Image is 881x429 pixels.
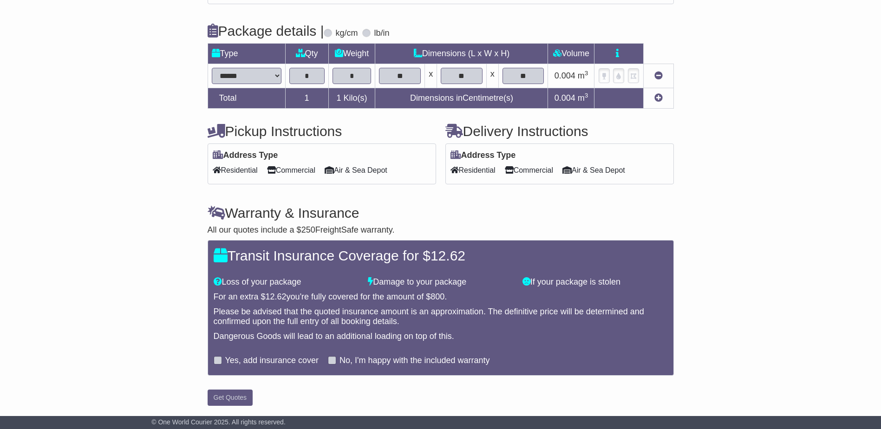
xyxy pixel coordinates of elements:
span: Air & Sea Depot [562,163,625,177]
td: Dimensions (L x W x H) [375,44,548,64]
span: 12.62 [431,248,465,263]
sup: 3 [585,92,588,99]
span: © One World Courier 2025. All rights reserved. [151,418,286,426]
label: Address Type [213,150,278,161]
span: 0.004 [555,71,575,80]
label: lb/in [374,28,389,39]
span: 800 [431,292,444,301]
td: Type [208,44,285,64]
span: 0.004 [555,93,575,103]
button: Get Quotes [208,390,253,406]
span: Commercial [267,163,315,177]
td: Volume [548,44,594,64]
div: For an extra $ you're fully covered for the amount of $ . [214,292,668,302]
label: Yes, add insurance cover [225,356,319,366]
td: x [425,64,437,88]
div: Damage to your package [363,277,518,287]
span: Air & Sea Depot [325,163,387,177]
div: Loss of your package [209,277,364,287]
td: 1 [285,88,328,109]
td: Kilo(s) [328,88,375,109]
div: Please be advised that the quoted insurance amount is an approximation. The definitive price will... [214,307,668,327]
div: If your package is stolen [518,277,672,287]
div: All our quotes include a $ FreightSafe warranty. [208,225,674,235]
span: m [578,71,588,80]
a: Add new item [654,93,663,103]
h4: Transit Insurance Coverage for $ [214,248,668,263]
span: Commercial [505,163,553,177]
h4: Delivery Instructions [445,123,674,139]
span: Residential [450,163,496,177]
label: kg/cm [335,28,358,39]
h4: Pickup Instructions [208,123,436,139]
label: Address Type [450,150,516,161]
span: 250 [301,225,315,234]
span: 1 [336,93,341,103]
td: x [486,64,498,88]
td: Qty [285,44,328,64]
h4: Warranty & Insurance [208,205,674,221]
a: Remove this item [654,71,663,80]
td: Weight [328,44,375,64]
label: No, I'm happy with the included warranty [339,356,490,366]
h4: Package details | [208,23,324,39]
td: Total [208,88,285,109]
sup: 3 [585,70,588,77]
span: m [578,93,588,103]
span: 12.62 [266,292,287,301]
td: Dimensions in Centimetre(s) [375,88,548,109]
div: Dangerous Goods will lead to an additional loading on top of this. [214,331,668,342]
span: Residential [213,163,258,177]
